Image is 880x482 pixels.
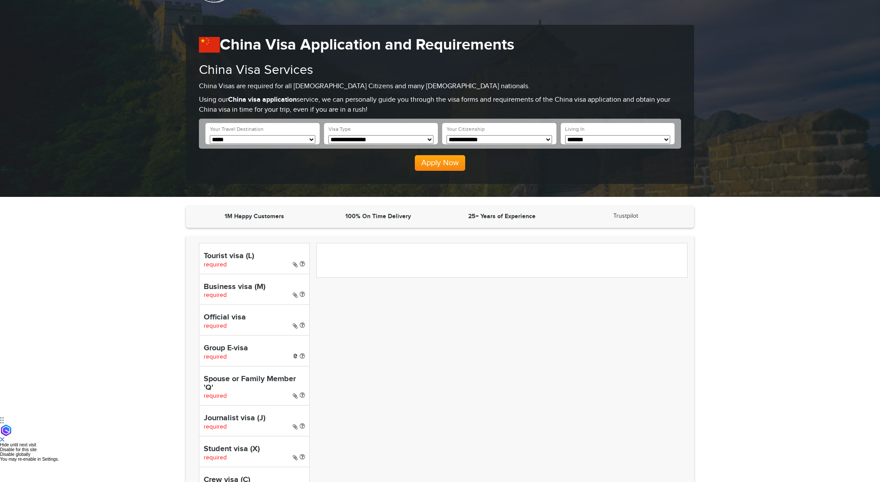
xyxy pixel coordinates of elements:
[293,424,298,430] i: Paper Visa
[293,292,298,298] i: Paper Visa
[293,354,298,358] i: e-Visa
[204,292,227,299] span: required
[199,82,681,92] p: China Visas are required for all [DEMOGRAPHIC_DATA] Citizens and many [DEMOGRAPHIC_DATA] nationals.
[204,353,227,360] span: required
[204,392,227,399] span: required
[415,155,465,171] button: Apply Now
[225,213,284,220] strong: 1M Happy Customers
[293,262,298,268] i: Paper Visa
[613,213,638,219] a: Trustpilot
[468,213,536,220] strong: 25+ Years of Experience
[204,414,305,423] h4: Journalist visa (J)
[328,126,351,133] label: Visa Type
[204,252,305,261] h4: Tourist visa (L)
[228,96,297,104] strong: China visa application
[204,454,227,461] span: required
[293,455,298,461] i: Paper Visa
[204,322,227,329] span: required
[293,323,298,329] i: Paper Visa
[199,95,681,115] p: Using our service, we can personally guide you through the visa forms and requirements of the Chi...
[204,445,305,454] h4: Student visa (X)
[447,126,485,133] label: Your Citizenship
[204,313,305,322] h4: Official visa
[204,375,305,392] h4: Spouse or Family Member 'Q'
[565,126,585,133] label: Living In
[204,283,305,292] h4: Business visa (M)
[204,423,227,430] span: required
[210,126,264,133] label: Your Travel Destination
[204,261,227,268] span: required
[204,344,305,353] h4: Group E-visa
[345,213,411,220] strong: 100% On Time Delivery
[199,63,681,77] h2: China Visa Services
[293,393,298,399] i: Paper Visa
[199,36,681,54] h1: China Visa Application and Requirements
